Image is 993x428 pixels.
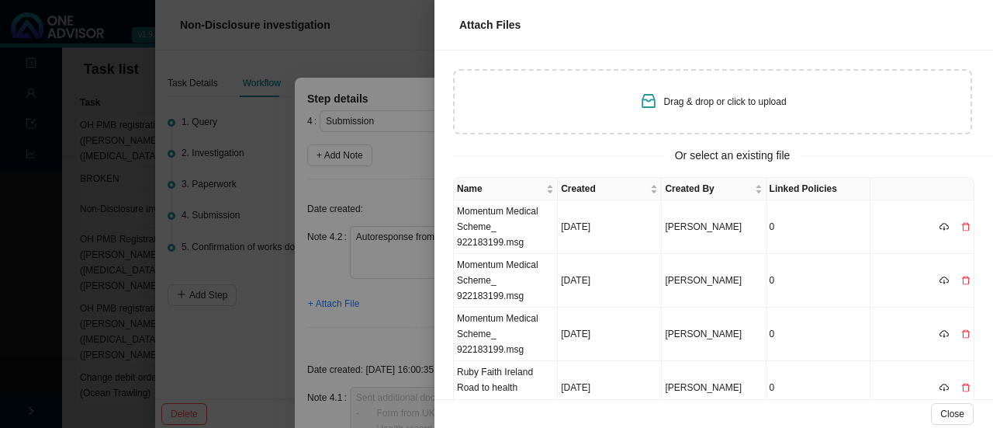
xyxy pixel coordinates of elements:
[940,406,964,422] span: Close
[961,383,971,392] span: delete
[639,92,658,110] span: inbox
[665,275,742,286] span: [PERSON_NAME]
[454,200,558,254] td: Momentum Medical Scheme_ 922183199.msg
[665,181,751,197] span: Created By
[454,308,558,361] td: Momentum Medical Scheme_ 922183199.msg
[665,221,742,232] span: [PERSON_NAME]
[561,181,647,197] span: Created
[931,403,974,425] button: Close
[766,361,870,415] td: 0
[961,222,971,231] span: delete
[454,254,558,308] td: Momentum Medical Scheme_ 922183199.msg
[766,254,870,308] td: 0
[665,382,742,393] span: [PERSON_NAME]
[766,308,870,361] td: 0
[662,178,766,200] th: Created By
[454,178,558,200] th: Name
[766,200,870,254] td: 0
[459,19,521,31] span: Attach Files
[939,276,949,285] span: cloud-download
[961,276,971,285] span: delete
[939,329,949,339] span: cloud-download
[558,308,662,361] td: [DATE]
[454,361,558,415] td: Ruby Faith Ireland Road to health book.pdf
[558,361,662,415] td: [DATE]
[664,96,787,107] span: Drag & drop or click to upload
[558,254,662,308] td: [DATE]
[961,329,971,339] span: delete
[457,181,543,197] span: Name
[766,178,870,200] th: Linked Policies
[665,329,742,339] span: [PERSON_NAME]
[558,200,662,254] td: [DATE]
[664,147,801,165] span: Or select an existing file
[939,383,949,392] span: cloud-download
[939,222,949,231] span: cloud-download
[558,178,662,200] th: Created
